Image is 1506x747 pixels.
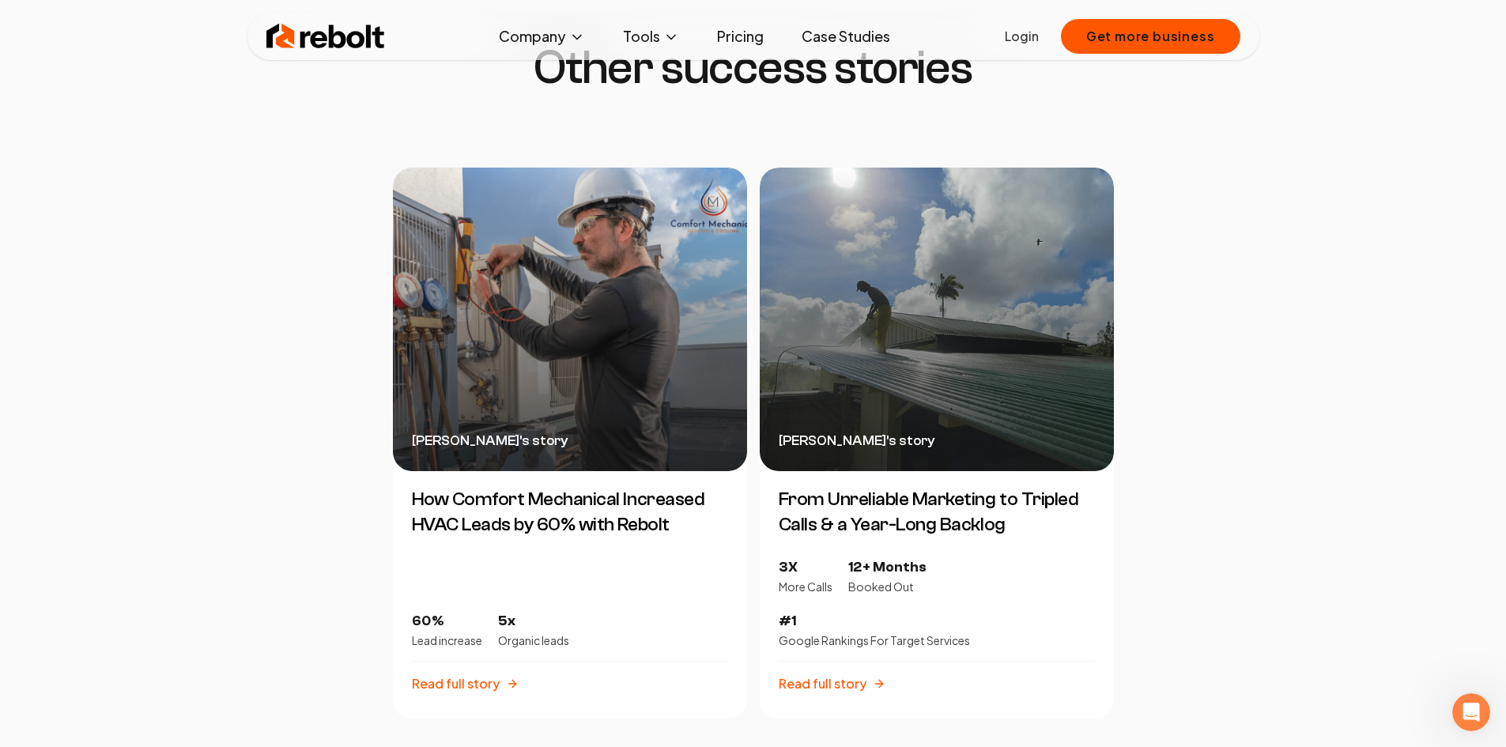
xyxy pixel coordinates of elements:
[760,168,1114,719] a: From Unreliable Marketing to Tripled Calls & a Year-Long Backlog[PERSON_NAME]'s storyFrom Unrelia...
[1452,693,1490,731] iframe: Intercom live chat
[412,674,500,693] p: Read full story
[412,610,482,632] p: 60%
[779,430,935,452] p: [PERSON_NAME] 's story
[1061,19,1240,54] button: Get more business
[779,556,832,579] p: 3X
[486,21,598,52] button: Company
[266,21,385,52] img: Rebolt Logo
[848,579,927,594] p: Booked Out
[498,632,569,648] p: Organic leads
[610,21,692,52] button: Tools
[789,21,903,52] a: Case Studies
[1005,27,1039,46] a: Login
[760,487,1114,538] h3: From Unreliable Marketing to Tripled Calls & a Year-Long Backlog
[393,487,747,538] h3: How Comfort Mechanical Increased HVAC Leads by 60% with Rebolt
[534,44,972,92] h2: Other success stories
[779,610,970,632] p: #1
[498,610,569,632] p: 5x
[779,579,832,594] p: More Calls
[393,168,747,719] a: How Comfort Mechanical Increased HVAC Leads by 60% with Rebolt[PERSON_NAME]'s storyHow Comfort Me...
[848,556,927,579] p: 12+ Months
[779,632,970,648] p: Google Rankings For Target Services
[412,632,482,648] p: Lead increase
[412,430,568,452] p: [PERSON_NAME] 's story
[779,674,866,693] p: Read full story
[704,21,776,52] a: Pricing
